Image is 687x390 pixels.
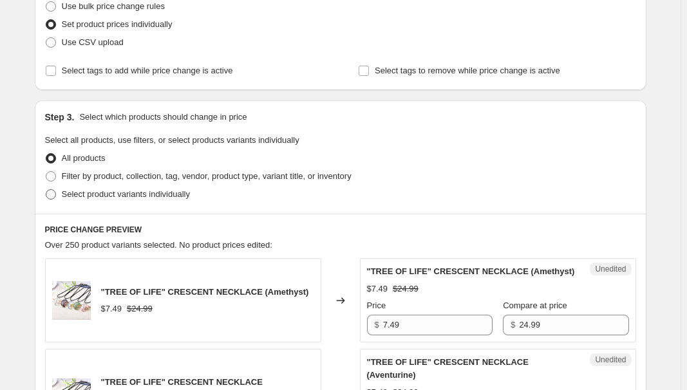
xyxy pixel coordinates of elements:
span: Select all products, use filters, or select products variants individually [45,135,299,145]
span: Use bulk price change rules [62,1,165,11]
span: $ [375,320,379,330]
span: Use CSV upload [62,37,124,47]
div: $7.49 [367,283,388,295]
span: $ [511,320,515,330]
span: "TREE OF LIFE" CRESCENT NECKLACE (Aventurine) [367,357,529,380]
span: Filter by product, collection, tag, vendor, product type, variant title, or inventory [62,171,352,181]
strike: $24.99 [393,283,419,295]
span: Select tags to remove while price change is active [375,66,560,75]
span: Price [367,301,386,310]
p: Select which products should change in price [79,111,247,124]
div: $7.49 [101,302,122,315]
span: "TREE OF LIFE" CRESCENT NECKLACE (Amethyst) [367,266,575,276]
span: "TREE OF LIFE" CRESCENT NECKLACE (Amethyst) [101,287,309,297]
h6: PRICE CHANGE PREVIEW [45,225,636,235]
span: Compare at price [503,301,567,310]
span: Select product variants individually [62,189,190,199]
h2: Step 3. [45,111,75,124]
span: All products [62,153,106,163]
span: Unedited [595,264,626,274]
span: Set product prices individually [62,19,173,29]
img: product-image-1527200860_1080x_699e67f4-8337-420a-ac56-c22ff5889f84_80x.jpg [52,281,91,320]
span: Over 250 product variants selected. No product prices edited: [45,240,272,250]
span: Unedited [595,355,626,365]
strike: $24.99 [127,302,153,315]
span: Select tags to add while price change is active [62,66,233,75]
